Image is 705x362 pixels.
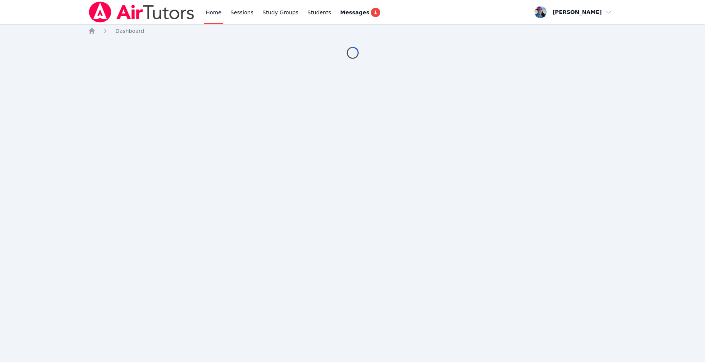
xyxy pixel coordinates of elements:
[371,8,380,17] span: 1
[115,28,144,34] span: Dashboard
[340,9,369,16] span: Messages
[88,27,617,35] nav: Breadcrumb
[115,27,144,35] a: Dashboard
[88,2,195,23] img: Air Tutors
